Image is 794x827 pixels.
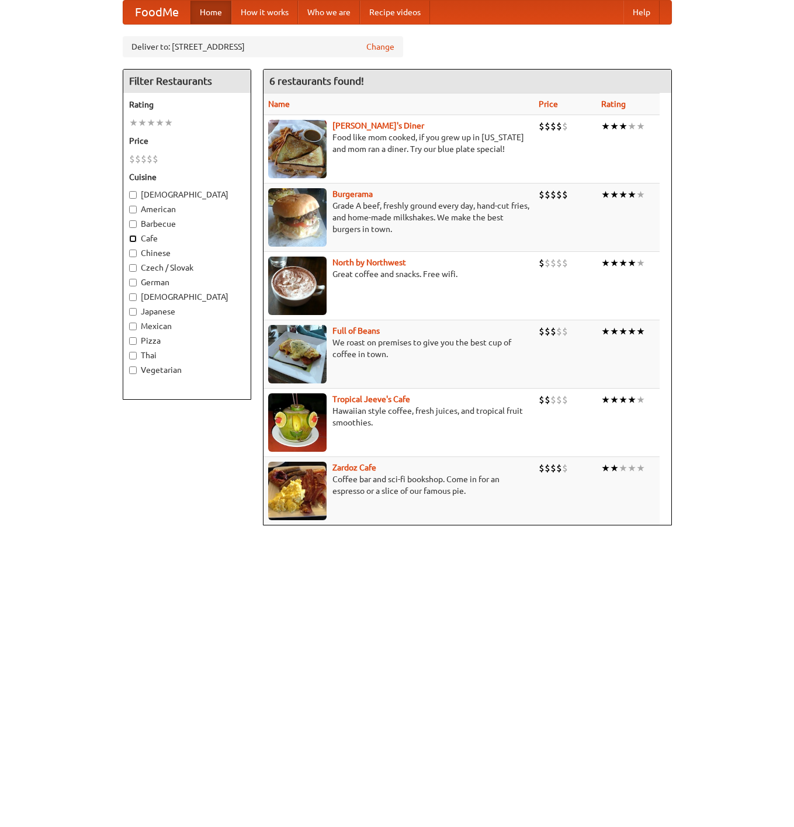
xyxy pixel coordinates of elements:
[268,462,327,520] img: zardoz.jpg
[147,153,152,165] li: $
[268,473,529,497] p: Coffee bar and sci-fi bookshop. Come in for an espresso or a slice of our famous pie.
[539,462,545,475] li: $
[164,116,173,129] li: ★
[332,121,424,130] b: [PERSON_NAME]'s Diner
[619,393,627,406] li: ★
[550,462,556,475] li: $
[141,153,147,165] li: $
[610,462,619,475] li: ★
[332,463,376,472] a: Zardoz Cafe
[332,258,406,267] a: North by Northwest
[147,116,155,129] li: ★
[298,1,360,24] a: Who we are
[550,120,556,133] li: $
[545,393,550,406] li: $
[129,320,245,332] label: Mexican
[129,153,135,165] li: $
[129,233,245,244] label: Cafe
[129,276,245,288] label: German
[556,188,562,201] li: $
[129,218,245,230] label: Barbecue
[601,188,610,201] li: ★
[601,99,626,109] a: Rating
[332,189,373,199] b: Burgerama
[623,1,660,24] a: Help
[636,188,645,201] li: ★
[619,325,627,338] li: ★
[231,1,298,24] a: How it works
[268,257,327,315] img: north.jpg
[268,393,327,452] img: jeeves.jpg
[129,279,137,286] input: German
[601,325,610,338] li: ★
[545,462,550,475] li: $
[550,257,556,269] li: $
[562,257,568,269] li: $
[129,235,137,243] input: Cafe
[129,206,137,213] input: American
[152,153,158,165] li: $
[562,188,568,201] li: $
[268,200,529,235] p: Grade A beef, freshly ground every day, hand-cut fries, and home-made milkshakes. We make the bes...
[627,188,636,201] li: ★
[129,350,245,361] label: Thai
[129,171,245,183] h5: Cuisine
[268,268,529,280] p: Great coffee and snacks. Free wifi.
[545,325,550,338] li: $
[268,188,327,247] img: burgerama.jpg
[550,393,556,406] li: $
[129,203,245,215] label: American
[190,1,231,24] a: Home
[269,75,364,86] ng-pluralize: 6 restaurants found!
[556,393,562,406] li: $
[129,306,245,317] label: Japanese
[627,462,636,475] li: ★
[601,462,610,475] li: ★
[636,257,645,269] li: ★
[619,188,627,201] li: ★
[556,325,562,338] li: $
[129,135,245,147] h5: Price
[129,323,137,330] input: Mexican
[332,395,410,404] a: Tropical Jeeve's Cafe
[332,326,380,335] a: Full of Beans
[268,405,529,428] p: Hawaiian style coffee, fresh juices, and tropical fruit smoothies.
[619,462,627,475] li: ★
[539,257,545,269] li: $
[539,120,545,133] li: $
[636,393,645,406] li: ★
[129,293,137,301] input: [DEMOGRAPHIC_DATA]
[636,462,645,475] li: ★
[610,325,619,338] li: ★
[155,116,164,129] li: ★
[268,337,529,360] p: We roast on premises to give you the best cup of coffee in town.
[610,188,619,201] li: ★
[129,99,245,110] h5: Rating
[601,257,610,269] li: ★
[123,1,190,24] a: FoodMe
[636,120,645,133] li: ★
[550,188,556,201] li: $
[610,257,619,269] li: ★
[550,325,556,338] li: $
[129,366,137,374] input: Vegetarian
[539,99,558,109] a: Price
[129,364,245,376] label: Vegetarian
[539,188,545,201] li: $
[601,393,610,406] li: ★
[562,120,568,133] li: $
[360,1,430,24] a: Recipe videos
[545,188,550,201] li: $
[129,116,138,129] li: ★
[539,325,545,338] li: $
[556,120,562,133] li: $
[123,70,251,93] h4: Filter Restaurants
[545,120,550,133] li: $
[135,153,141,165] li: $
[539,393,545,406] li: $
[129,308,137,316] input: Japanese
[138,116,147,129] li: ★
[562,393,568,406] li: $
[619,257,627,269] li: ★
